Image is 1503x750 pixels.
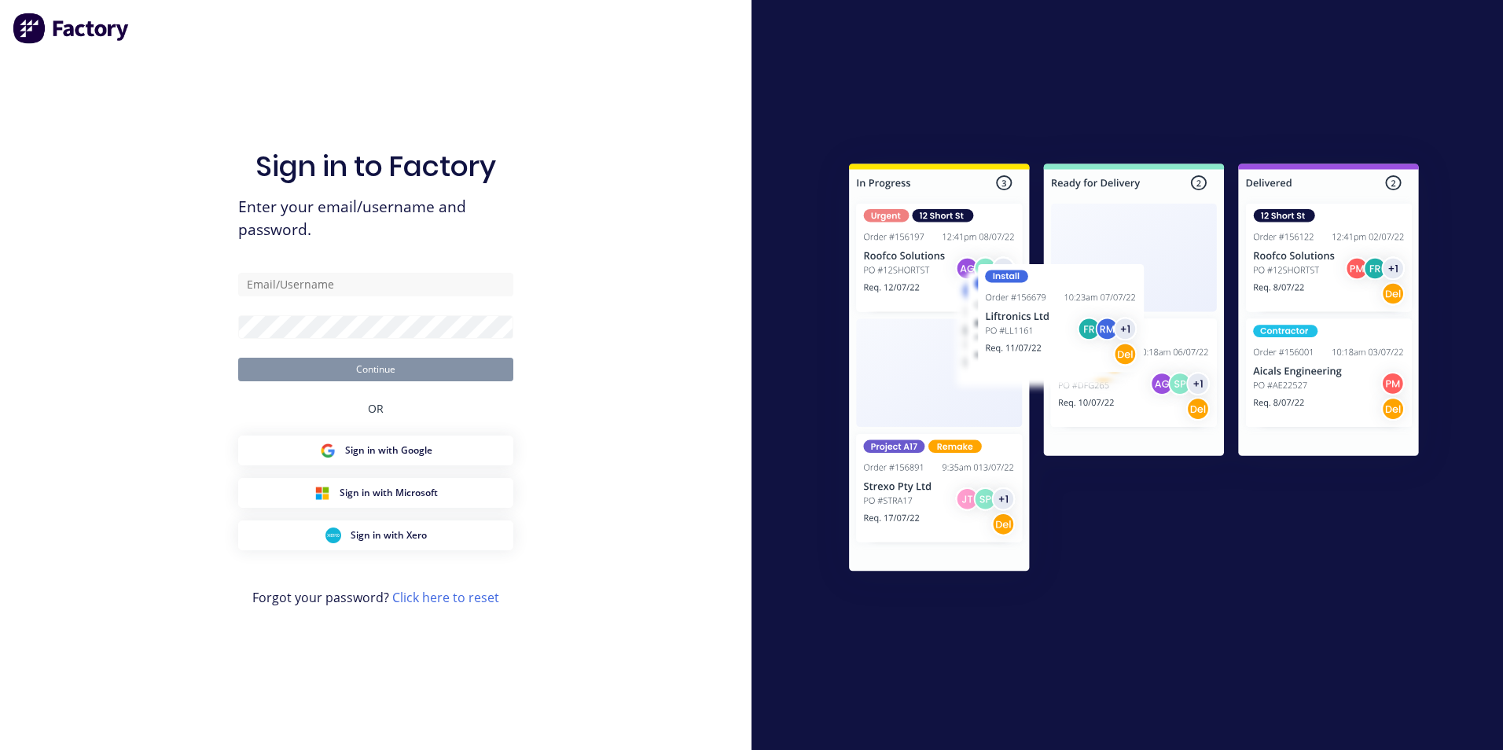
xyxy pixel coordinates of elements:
img: Factory [13,13,130,44]
button: Xero Sign inSign in with Xero [238,520,513,550]
h1: Sign in to Factory [255,149,496,183]
img: Microsoft Sign in [314,485,330,501]
input: Email/Username [238,273,513,296]
button: Microsoft Sign inSign in with Microsoft [238,478,513,508]
span: Sign in with Microsoft [340,486,438,500]
a: Click here to reset [392,589,499,606]
span: Forgot your password? [252,588,499,607]
button: Google Sign inSign in with Google [238,436,513,465]
img: Sign in [814,132,1453,608]
div: OR [368,381,384,436]
img: Google Sign in [320,443,336,458]
span: Sign in with Google [345,443,432,458]
span: Enter your email/username and password. [238,196,513,241]
button: Continue [238,358,513,381]
span: Sign in with Xero [351,528,427,542]
img: Xero Sign in [325,528,341,543]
